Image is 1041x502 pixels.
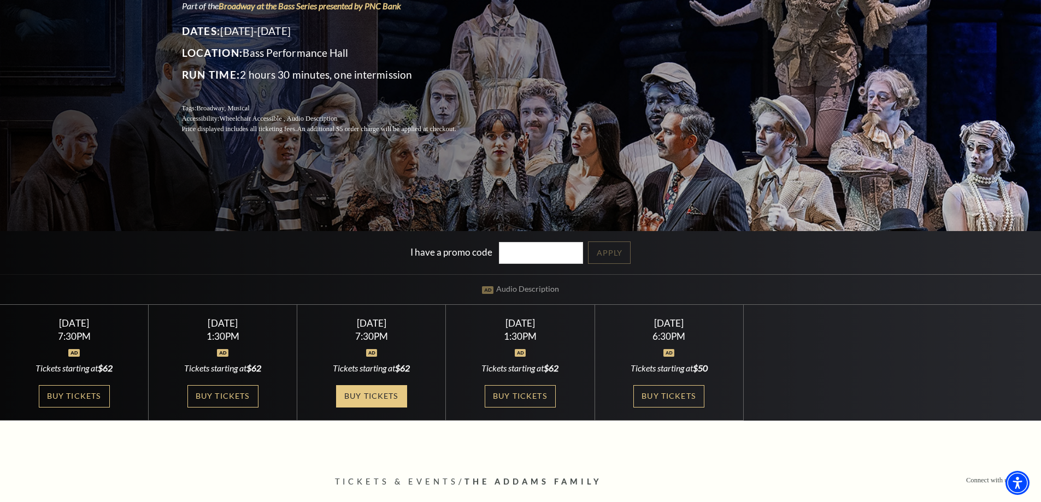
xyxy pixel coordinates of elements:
span: Broadway, Musical [196,104,249,112]
span: The Addams Family [464,477,602,486]
span: $50 [693,363,708,373]
p: / [335,475,707,489]
a: Buy Tickets [336,385,407,407]
p: Connect with us on [966,475,1019,486]
span: $62 [246,363,261,373]
span: Location: [182,46,243,59]
div: [DATE] [162,317,284,329]
p: Accessibility: [182,114,483,124]
div: [DATE] [13,317,136,329]
p: Tags: [182,103,483,114]
div: 7:30PM [13,332,136,341]
div: [DATE] [459,317,581,329]
span: Dates: [182,25,221,37]
div: Tickets starting at [608,362,730,374]
div: Tickets starting at [459,362,581,374]
span: Run Time: [182,68,240,81]
div: 1:30PM [459,332,581,341]
div: Tickets starting at [310,362,433,374]
a: Buy Tickets [187,385,258,407]
div: [DATE] [608,317,730,329]
div: Tickets starting at [13,362,136,374]
a: Broadway at the Bass Series presented by PNC Bank - open in a new tab [219,1,401,11]
p: Price displayed includes all ticketing fees. [182,124,483,134]
p: 2 hours 30 minutes, one intermission [182,66,483,84]
div: [DATE] [310,317,433,329]
div: Accessibility Menu [1005,471,1030,495]
span: $62 [544,363,558,373]
label: I have a promo code [410,246,492,257]
div: 7:30PM [310,332,433,341]
div: Tickets starting at [162,362,284,374]
span: An additional $5 order charge will be applied at checkout. [297,125,456,133]
div: 1:30PM [162,332,284,341]
span: $62 [395,363,410,373]
p: [DATE]-[DATE] [182,22,483,40]
a: Buy Tickets [633,385,704,407]
a: Buy Tickets [485,385,556,407]
p: Bass Performance Hall [182,44,483,62]
div: 6:30PM [608,332,730,341]
a: Buy Tickets [39,385,110,407]
span: Tickets & Events [335,477,459,486]
span: Wheelchair Accessible , Audio Description [219,115,337,122]
span: $62 [98,363,113,373]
